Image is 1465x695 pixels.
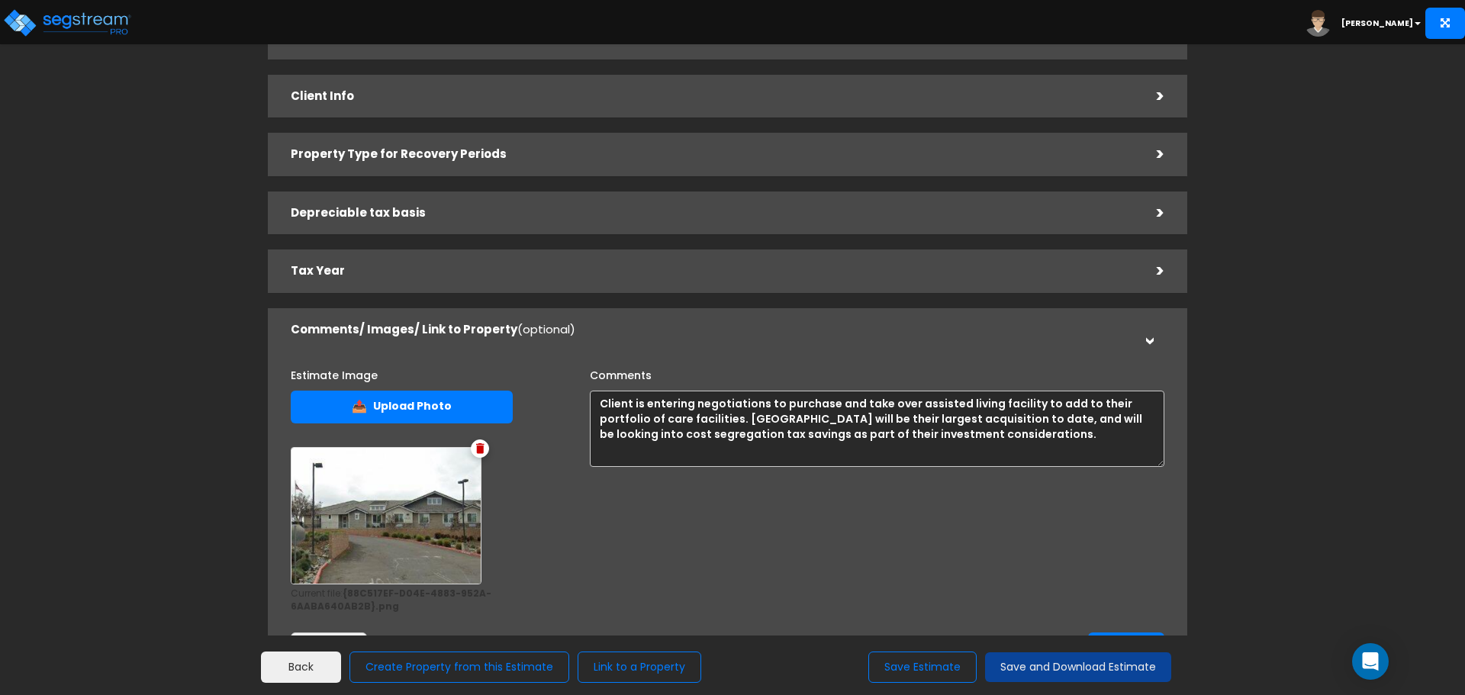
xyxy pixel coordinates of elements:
[868,652,977,683] button: Save Estimate
[261,652,341,683] button: Back
[291,90,1134,103] h5: Client Info
[1137,314,1161,345] div: >
[985,652,1171,682] button: Save and Download Estimate
[291,265,1134,278] h5: Tax Year
[1134,85,1164,108] div: >
[1088,632,1164,663] button: Next
[2,8,132,38] img: logo_pro_r.png
[291,362,378,383] label: Estimate Image
[291,31,1134,44] h5: Property Type / Estimating Tiers
[1341,18,1413,29] b: [PERSON_NAME]
[352,397,367,415] span: 📤
[590,391,1164,467] textarea: Client is entering negotiations to purchase and take over assisted living facility to add to thei...
[517,321,575,337] span: (optional)
[291,587,567,613] small: Current file:
[291,207,1134,220] h5: Depreciable tax basis
[1134,143,1164,166] div: >
[590,362,652,383] label: Comments
[1305,10,1331,37] img: avatar.png
[291,148,1134,161] h5: Property Type for Recovery Periods
[291,632,367,664] button: Back
[291,323,1134,336] h5: Comments/ Images/ Link to Property
[1134,201,1164,225] div: >
[1352,643,1389,680] div: Open Intercom Messenger
[476,443,485,454] img: Trash Icon
[349,652,569,683] button: Create Property from this Estimate
[291,447,481,584] img: Estimate Image
[291,587,491,613] strong: {88C517EF-D04E-4883-952A-6AABA640AB2B}.png
[1134,259,1164,283] div: >
[578,652,701,683] button: Link to a Property
[291,391,513,423] label: Upload Photo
